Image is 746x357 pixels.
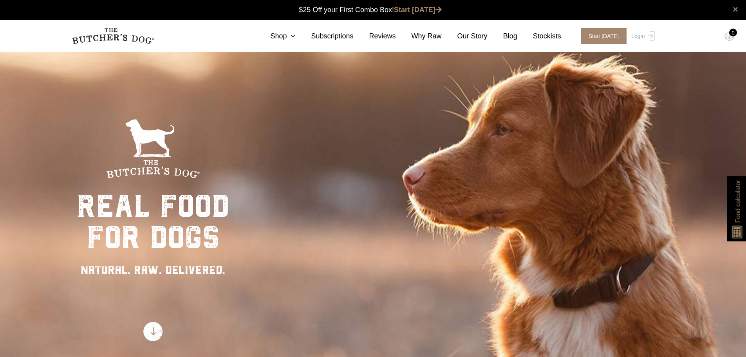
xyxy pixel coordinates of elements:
[488,31,517,42] a: Blog
[733,180,742,223] span: Food calculator
[354,31,396,42] a: Reviews
[629,28,655,44] a: Login
[442,31,488,42] a: Our Story
[77,190,229,253] div: real food for dogs
[394,6,442,14] a: Start [DATE]
[396,31,442,42] a: Why Raw
[517,31,561,42] a: Stockists
[581,28,627,44] span: Start [DATE]
[729,29,737,36] div: 0
[77,261,229,279] div: NATURAL. RAW. DELIVERED.
[573,28,630,44] a: Start [DATE]
[255,31,295,42] a: Shop
[733,5,738,14] a: close
[724,31,734,42] img: TBD_Cart-Empty.png
[295,31,353,42] a: Subscriptions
